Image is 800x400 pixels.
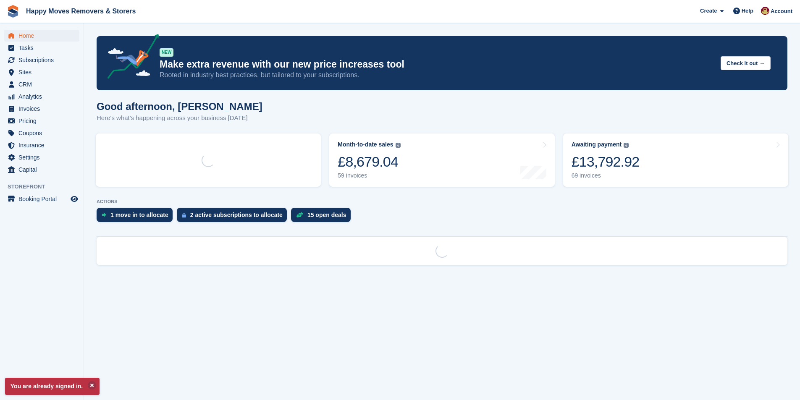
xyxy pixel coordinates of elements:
[4,42,79,54] a: menu
[18,115,69,127] span: Pricing
[624,143,629,148] img: icon-info-grey-7440780725fd019a000dd9b08b2336e03edf1995a4989e88bcd33f0948082b44.svg
[4,139,79,151] a: menu
[97,208,177,226] a: 1 move in to allocate
[18,66,69,78] span: Sites
[4,54,79,66] a: menu
[97,113,262,123] p: Here's what's happening across your business [DATE]
[761,7,769,15] img: Steven Fry
[160,48,173,57] div: NEW
[338,172,400,179] div: 59 invoices
[291,208,355,226] a: 15 open deals
[4,127,79,139] a: menu
[18,30,69,42] span: Home
[100,34,159,82] img: price-adjustments-announcement-icon-8257ccfd72463d97f412b2fc003d46551f7dbcb40ab6d574587a9cd5c0d94...
[338,153,400,170] div: £8,679.04
[396,143,401,148] img: icon-info-grey-7440780725fd019a000dd9b08b2336e03edf1995a4989e88bcd33f0948082b44.svg
[18,139,69,151] span: Insurance
[4,164,79,175] a: menu
[18,127,69,139] span: Coupons
[329,133,554,187] a: Month-to-date sales £8,679.04 59 invoices
[563,133,788,187] a: Awaiting payment £13,792.92 69 invoices
[572,172,640,179] div: 69 invoices
[160,71,714,80] p: Rooted in industry best practices, but tailored to your subscriptions.
[4,30,79,42] a: menu
[338,141,393,148] div: Month-to-date sales
[742,7,753,15] span: Help
[296,212,303,218] img: deal-1b604bf984904fb50ccaf53a9ad4b4a5d6e5aea283cecdc64d6e3604feb123c2.svg
[110,212,168,218] div: 1 move in to allocate
[4,91,79,102] a: menu
[190,212,283,218] div: 2 active subscriptions to allocate
[177,208,291,226] a: 2 active subscriptions to allocate
[307,212,346,218] div: 15 open deals
[18,42,69,54] span: Tasks
[4,115,79,127] a: menu
[4,193,79,205] a: menu
[102,212,106,217] img: move_ins_to_allocate_icon-fdf77a2bb77ea45bf5b3d319d69a93e2d87916cf1d5bf7949dd705db3b84f3ca.svg
[18,78,69,90] span: CRM
[18,103,69,115] span: Invoices
[572,153,640,170] div: £13,792.92
[97,101,262,112] h1: Good afternoon, [PERSON_NAME]
[18,164,69,175] span: Capital
[7,5,19,18] img: stora-icon-8386f47178a22dfd0bd8f6a31ec36ba5ce8667c1dd55bd0f319d3a0aa187defe.svg
[700,7,717,15] span: Create
[4,66,79,78] a: menu
[18,54,69,66] span: Subscriptions
[4,78,79,90] a: menu
[182,212,186,218] img: active_subscription_to_allocate_icon-d502201f5373d7db506a760aba3b589e785aa758c864c3986d89f69b8ff3...
[8,183,84,191] span: Storefront
[4,103,79,115] a: menu
[18,152,69,163] span: Settings
[4,152,79,163] a: menu
[69,194,79,204] a: Preview store
[23,4,139,18] a: Happy Moves Removers & Storers
[160,58,714,71] p: Make extra revenue with our new price increases tool
[771,7,792,16] span: Account
[721,56,771,70] button: Check it out →
[5,378,100,395] p: You are already signed in.
[18,193,69,205] span: Booking Portal
[18,91,69,102] span: Analytics
[97,199,787,204] p: ACTIONS
[572,141,622,148] div: Awaiting payment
